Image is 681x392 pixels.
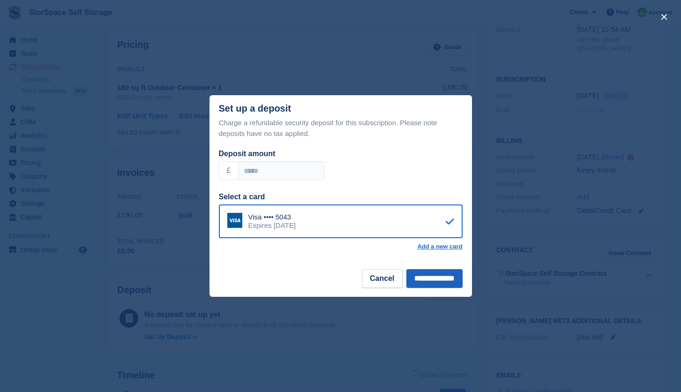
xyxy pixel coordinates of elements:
[227,213,242,228] img: Visa Logo
[657,9,672,24] button: close
[248,213,296,221] div: Visa •••• 5043
[417,243,462,250] a: Add a new card
[362,269,402,288] button: Cancel
[219,150,276,158] label: Deposit amount
[219,118,463,139] p: Charge a refundable security deposit for this subscription. Please note deposits have no tax appl...
[219,191,463,203] div: Select a card
[248,221,296,230] div: Expires [DATE]
[219,103,291,114] div: Set up a deposit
